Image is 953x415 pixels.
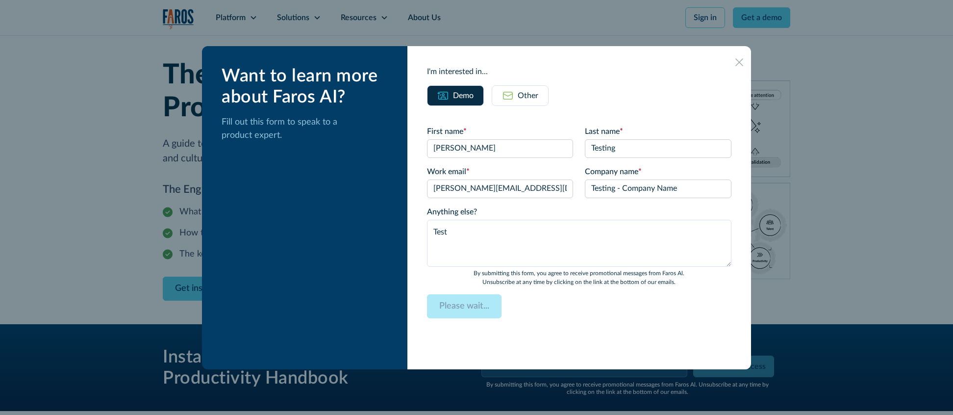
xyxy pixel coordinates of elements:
[427,66,731,78] div: I'm interested in...
[585,166,731,178] label: Company name
[427,206,731,218] label: Anything else?
[453,90,474,102] div: Demo
[427,126,574,137] label: First name
[427,166,574,178] label: Work email
[585,126,731,137] label: Last name
[518,90,538,102] div: Other
[222,66,392,108] div: Want to learn more about Faros AI?
[222,116,392,142] p: Fill out this form to speak to a product expert.
[461,269,697,286] p: By submitting this form, you agree to receive promotional messages from Faros Al. Unsubscribe at ...
[427,126,731,350] form: Email Form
